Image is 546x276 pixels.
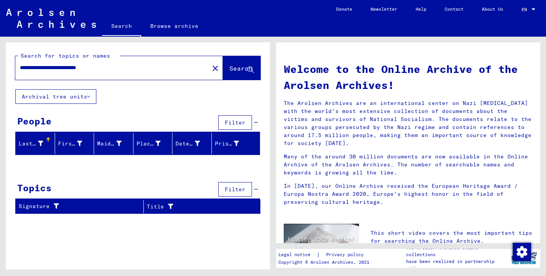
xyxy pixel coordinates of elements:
[284,224,359,265] img: video.jpg
[320,251,373,259] a: Privacy policy
[15,89,96,104] button: Archival tree units
[19,202,134,210] div: Signature
[19,200,143,213] div: Signature
[223,56,260,80] button: Search
[212,133,260,154] mat-header-cell: Prisoner #
[513,243,531,261] img: Change consent
[147,200,251,213] div: Title
[215,137,251,150] div: Prisoner #
[278,251,373,259] div: |
[211,64,220,73] mat-icon: close
[58,140,83,148] div: First Name
[284,99,533,147] p: The Arolsen Archives are an international center on Nazi [MEDICAL_DATA] with the world’s most ext...
[229,65,252,72] span: Search
[284,153,533,177] p: Many of the around 30 million documents are now available in the Online Archive of the Arolsen Ar...
[58,137,94,150] div: First Name
[218,115,252,130] button: Filter
[406,244,507,258] p: The Arolsen Archives online collections
[218,182,252,197] button: Filter
[102,17,141,37] a: Search
[284,182,533,206] p: In [DATE], our Online Archive received the European Heritage Award / Europa Nostra Award 2020, Eu...
[17,114,52,128] div: People
[19,137,55,150] div: Last Name
[19,140,43,148] div: Last Name
[17,181,52,195] div: Topics
[97,140,122,148] div: Maiden Name
[522,7,530,12] span: EN
[6,9,96,28] img: Arolsen_neg.svg
[225,119,245,126] span: Filter
[370,229,533,245] p: This short video covers the most important tips for searching the Online Archive.
[278,251,317,259] a: Legal notice
[16,133,55,154] mat-header-cell: Last Name
[406,258,507,272] p: have been realized in partnership with
[55,133,94,154] mat-header-cell: First Name
[284,61,533,93] h1: Welcome to the Online Archive of the Arolsen Archives!
[141,17,208,35] a: Browse archive
[21,52,110,59] mat-label: Search for topics or names
[172,133,212,154] mat-header-cell: Date of Birth
[175,140,200,148] div: Date of Birth
[225,186,245,193] span: Filter
[136,137,172,150] div: Place of Birth
[278,259,373,266] p: Copyright © Arolsen Archives, 2021
[147,203,241,211] div: Title
[175,137,211,150] div: Date of Birth
[208,60,223,76] button: Clear
[215,140,239,148] div: Prisoner #
[97,137,133,150] div: Maiden Name
[136,140,161,148] div: Place of Birth
[133,133,173,154] mat-header-cell: Place of Birth
[510,249,538,268] img: yv_logo.png
[94,133,133,154] mat-header-cell: Maiden Name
